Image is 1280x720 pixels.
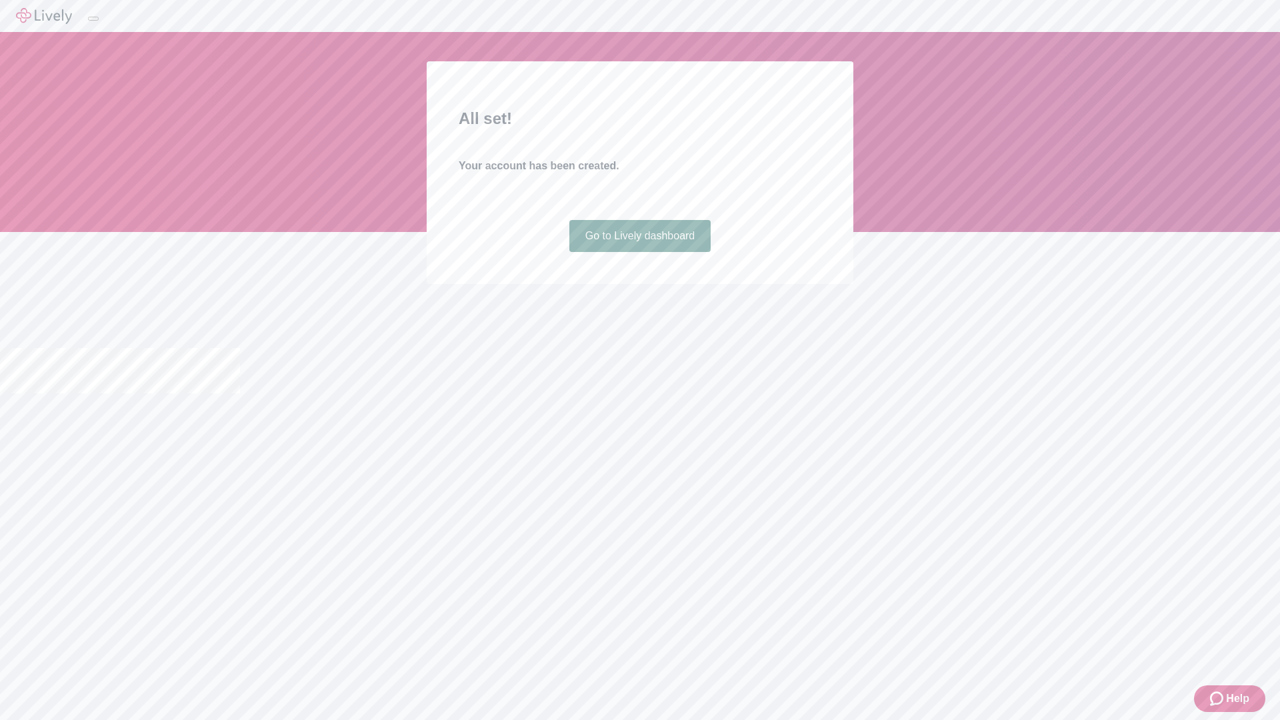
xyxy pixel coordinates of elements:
[1226,691,1249,707] span: Help
[459,158,821,174] h4: Your account has been created.
[88,17,99,21] button: Log out
[569,220,711,252] a: Go to Lively dashboard
[16,8,72,24] img: Lively
[459,107,821,131] h2: All set!
[1194,685,1265,712] button: Zendesk support iconHelp
[1210,691,1226,707] svg: Zendesk support icon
